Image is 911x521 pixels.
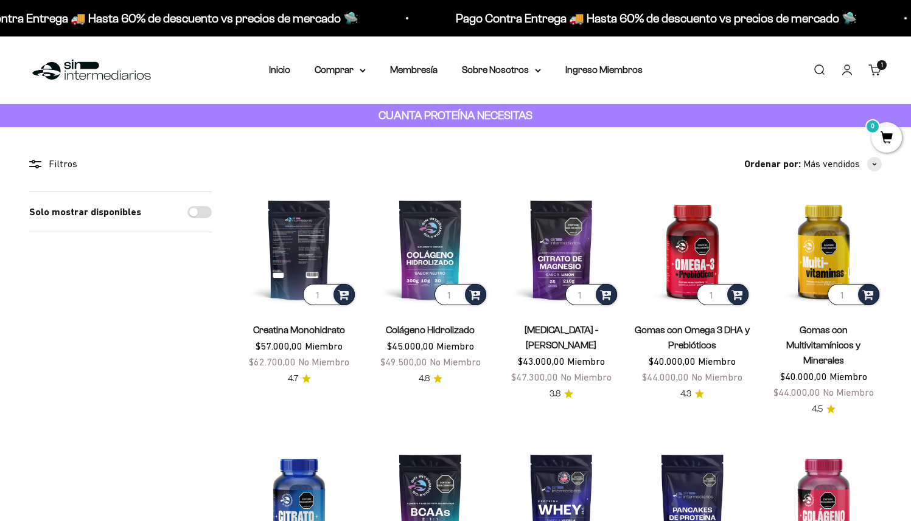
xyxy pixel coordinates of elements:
mark: 0 [865,119,880,134]
p: Pago Contra Entrega 🚚 Hasta 60% de descuento vs precios de mercado 🛸 [454,9,855,28]
span: $40.000,00 [780,371,827,382]
span: Miembro [567,356,605,367]
span: No Miembro [430,356,481,367]
a: Ingreso Miembros [565,64,643,75]
span: $57.000,00 [256,340,302,351]
strong: CUANTA PROTEÍNA NECESITAS [379,109,532,122]
a: 3.83.8 de 5.0 estrellas [550,387,573,401]
span: Miembro [698,356,736,367]
a: 4.74.7 de 5.0 estrellas [288,372,311,385]
a: Colágeno Hidrolizado [386,325,475,335]
span: Miembro [436,340,474,351]
span: 3.8 [550,387,560,401]
span: $49.500,00 [380,356,427,367]
span: $47.300,00 [511,371,558,382]
a: [MEDICAL_DATA] - [PERSON_NAME] [525,325,598,350]
a: Inicio [269,64,290,75]
span: 4.8 [419,372,430,385]
span: 4.7 [288,372,298,385]
span: $45.000,00 [387,340,434,351]
img: Creatina Monohidrato [241,191,357,308]
button: Más vendidos [803,156,882,172]
span: Más vendidos [803,156,860,172]
span: Miembro [305,340,343,351]
a: Gomas con Omega 3 DHA y Prebióticos [635,325,750,350]
span: Miembro [829,371,867,382]
span: $44.000,00 [773,387,820,398]
span: $40.000,00 [649,356,696,367]
span: No Miembro [823,387,874,398]
span: 4.5 [812,402,823,416]
span: Ordenar por: [744,156,801,172]
div: Filtros [29,156,212,172]
a: 4.34.3 de 5.0 estrellas [680,387,704,401]
a: 4.54.5 de 5.0 estrellas [812,402,836,416]
span: 1 [881,62,883,68]
span: No Miembro [298,356,349,367]
span: $62.700,00 [249,356,296,367]
span: $43.000,00 [518,356,565,367]
a: Membresía [390,64,438,75]
a: Creatina Monohidrato [253,325,345,335]
summary: Sobre Nosotros [462,62,541,78]
a: 4.84.8 de 5.0 estrellas [419,372,442,385]
a: Gomas con Multivitamínicos y Minerales [786,325,860,365]
summary: Comprar [315,62,366,78]
span: $44.000,00 [642,371,689,382]
label: Solo mostrar disponibles [29,204,141,220]
a: 0 [871,132,902,145]
span: No Miembro [691,371,742,382]
span: 4.3 [680,387,691,401]
span: No Miembro [560,371,612,382]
